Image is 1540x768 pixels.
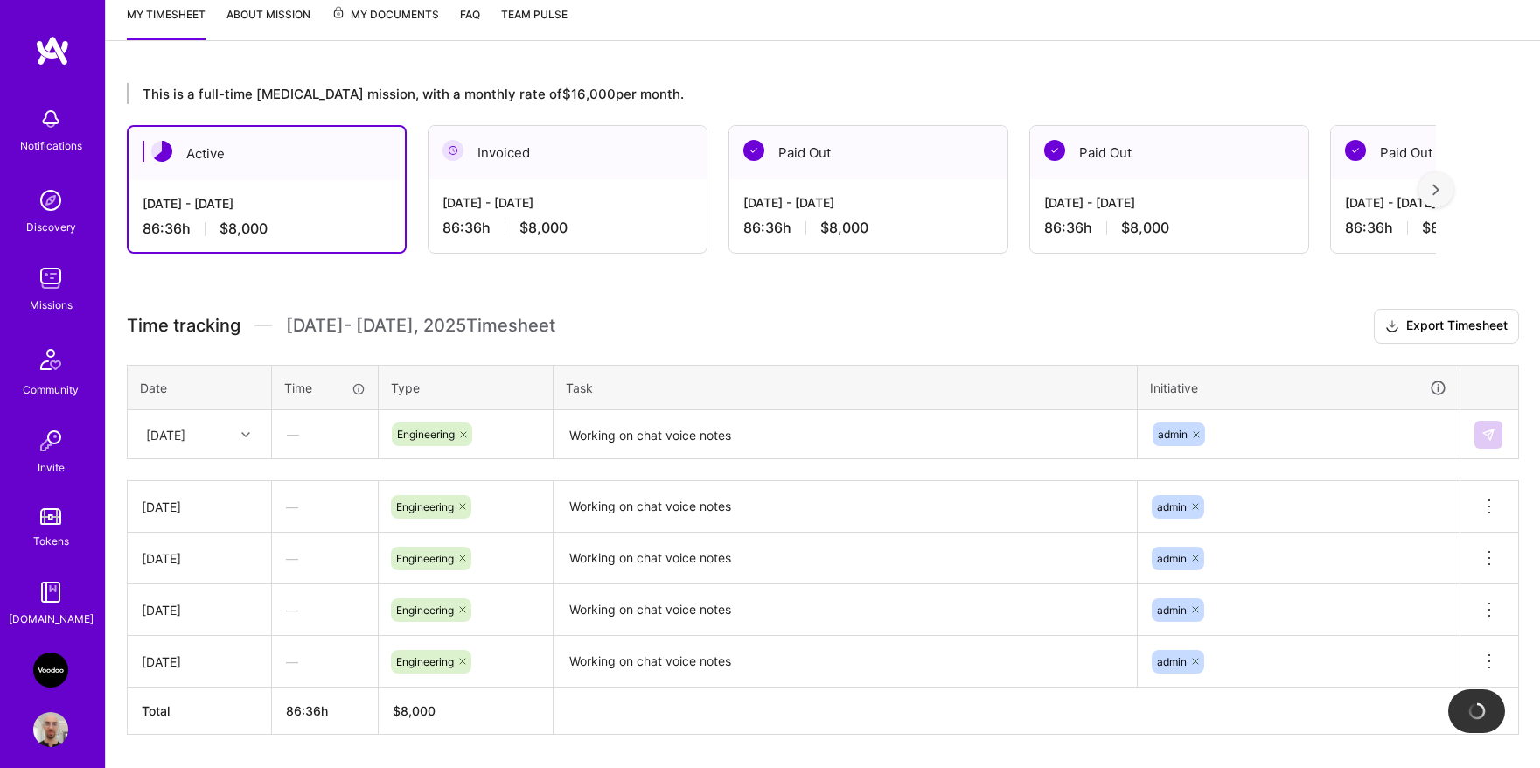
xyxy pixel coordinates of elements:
[127,5,206,40] a: My timesheet
[397,428,455,441] span: Engineering
[128,365,272,410] th: Date
[226,5,310,40] a: About Mission
[555,586,1135,634] textarea: Working on chat voice notes
[379,688,554,735] th: $8,000
[501,8,568,21] span: Team Pulse
[33,183,68,218] img: discovery
[146,425,185,443] div: [DATE]
[1345,140,1366,161] img: Paid Out
[128,688,272,735] th: Total
[33,712,68,747] img: User Avatar
[30,296,73,314] div: Missions
[1432,184,1439,196] img: right
[1030,126,1308,179] div: Paid Out
[142,601,257,619] div: [DATE]
[1157,604,1187,617] span: admin
[555,638,1135,686] textarea: Working on chat voice notes
[20,136,82,155] div: Notifications
[331,5,439,24] span: My Documents
[519,219,568,237] span: $8,000
[9,610,94,628] div: [DOMAIN_NAME]
[1157,500,1187,513] span: admin
[241,430,250,439] i: icon Chevron
[272,587,378,633] div: —
[272,484,378,530] div: —
[272,535,378,582] div: —
[286,315,555,337] span: [DATE] - [DATE] , 2025 Timesheet
[743,193,993,212] div: [DATE] - [DATE]
[396,500,454,513] span: Engineering
[396,552,454,565] span: Engineering
[272,688,379,735] th: 86:36h
[30,339,72,381] img: Community
[143,194,391,213] div: [DATE] - [DATE]
[442,140,463,161] img: Invoiced
[1044,219,1294,237] div: 86:36 h
[1150,378,1447,398] div: Initiative
[142,653,257,671] div: [DATE]
[1422,219,1470,237] span: $8,000
[129,127,405,180] div: Active
[220,220,268,238] span: $8,000
[396,655,454,668] span: Engineering
[33,261,68,296] img: teamwork
[1044,193,1294,212] div: [DATE] - [DATE]
[151,141,172,162] img: Active
[40,508,61,525] img: tokens
[396,604,454,617] span: Engineering
[743,219,993,237] div: 86:36 h
[273,411,377,457] div: —
[35,35,70,66] img: logo
[442,193,693,212] div: [DATE] - [DATE]
[442,219,693,237] div: 86:36 h
[1158,428,1188,441] span: admin
[29,712,73,747] a: User Avatar
[1481,428,1495,442] img: Submit
[501,5,568,40] a: Team Pulse
[33,101,68,136] img: bell
[127,315,240,337] span: Time tracking
[1044,140,1065,161] img: Paid Out
[331,5,439,40] a: My Documents
[1157,655,1187,668] span: admin
[1468,702,1486,720] img: loading
[33,653,68,688] img: VooDoo (BeReal): Engineering Execution Squad
[23,381,79,399] div: Community
[460,5,480,40] a: FAQ
[743,140,764,161] img: Paid Out
[1374,309,1519,344] button: Export Timesheet
[820,219,868,237] span: $8,000
[1157,552,1187,565] span: admin
[127,83,1436,104] div: This is a full-time [MEDICAL_DATA] mission, with a monthly rate of $16,000 per month.
[26,218,76,236] div: Discovery
[555,412,1135,458] textarea: Working on chat voice notes
[284,379,366,397] div: Time
[33,532,69,550] div: Tokens
[554,365,1138,410] th: Task
[555,483,1135,531] textarea: Working on chat voice notes
[1474,421,1504,449] div: null
[142,498,257,516] div: [DATE]
[143,220,391,238] div: 86:36 h
[555,534,1135,583] textarea: Working on chat voice notes
[33,423,68,458] img: Invite
[429,126,707,179] div: Invoiced
[29,653,73,688] a: VooDoo (BeReal): Engineering Execution Squad
[272,639,378,685] div: —
[1121,219,1169,237] span: $8,000
[38,458,65,477] div: Invite
[142,549,257,568] div: [DATE]
[729,126,1007,179] div: Paid Out
[379,365,554,410] th: Type
[33,575,68,610] img: guide book
[1385,318,1399,336] i: icon Download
